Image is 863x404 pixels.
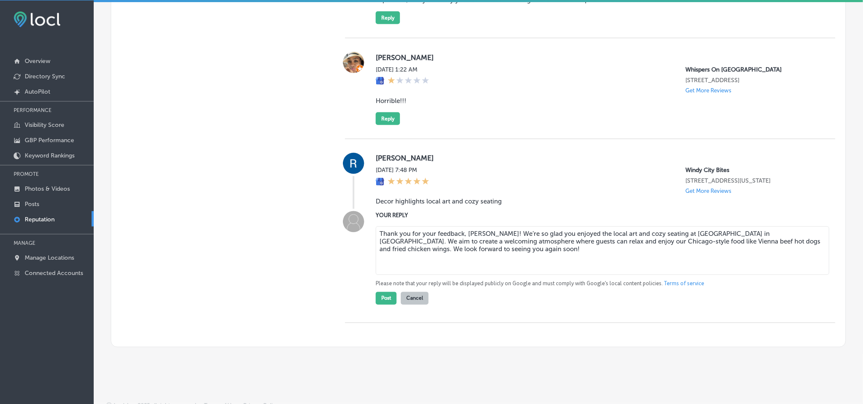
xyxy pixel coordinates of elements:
[25,121,64,129] p: Visibility Score
[25,88,50,95] p: AutoPilot
[376,292,397,305] button: Post
[25,254,74,261] p: Manage Locations
[343,211,364,232] img: Image
[685,77,822,84] p: 1535 South Havana Street a
[376,53,822,62] label: [PERSON_NAME]
[25,201,39,208] p: Posts
[376,112,400,125] button: Reply
[685,178,822,185] p: 114 N Indiana Ave
[376,226,829,275] textarea: Thank you for your feedback, [PERSON_NAME]! We’re so glad you enjoyed the local art and cozy seat...
[376,97,822,105] blockquote: Horrible!!!
[25,185,70,192] p: Photos & Videos
[376,198,822,206] blockquote: Decor highlights local art and cozy seating
[376,167,429,174] label: [DATE] 7:48 PM
[25,269,83,277] p: Connected Accounts
[376,212,822,219] label: YOUR REPLY
[25,137,74,144] p: GBP Performance
[376,280,822,288] p: Please note that your reply will be displayed publicly on Google and must comply with Google's lo...
[376,154,822,163] label: [PERSON_NAME]
[25,152,75,159] p: Keyword Rankings
[685,66,822,73] p: Whispers On Havana
[25,57,50,65] p: Overview
[685,87,731,94] p: Get More Reviews
[388,77,429,86] div: 1 Star
[14,11,60,27] img: fda3e92497d09a02dc62c9cd864e3231.png
[376,66,429,73] label: [DATE] 1:22 AM
[685,188,731,195] p: Get More Reviews
[25,216,55,223] p: Reputation
[376,11,400,24] button: Reply
[664,280,704,288] a: Terms of service
[685,167,822,174] p: Windy City Bites
[388,178,429,187] div: 5 Stars
[401,292,429,305] button: Cancel
[25,73,65,80] p: Directory Sync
